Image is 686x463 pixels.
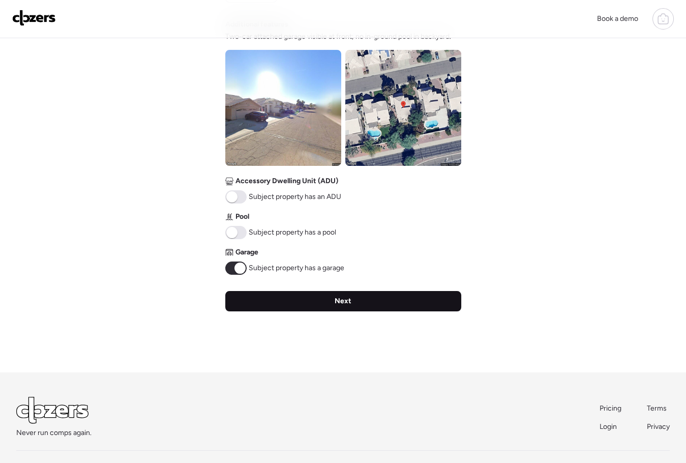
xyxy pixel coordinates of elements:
span: Book a demo [597,14,638,23]
a: Privacy [647,422,670,432]
span: Subject property has a garage [249,263,344,273]
a: Pricing [600,403,622,414]
img: Logo [12,10,56,26]
span: Subject property has a pool [249,227,336,238]
a: Login [600,422,622,432]
span: Garage [235,247,258,257]
span: Pricing [600,404,621,413]
img: Logo Light [16,397,88,424]
span: Next [335,296,351,306]
span: Subject property has an ADU [249,192,341,202]
span: Terms [647,404,667,413]
span: Never run comps again. [16,428,92,438]
span: Privacy [647,422,670,431]
span: Pool [235,212,249,222]
span: Accessory Dwelling Unit (ADU) [235,176,338,186]
span: Login [600,422,617,431]
a: Terms [647,403,670,414]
